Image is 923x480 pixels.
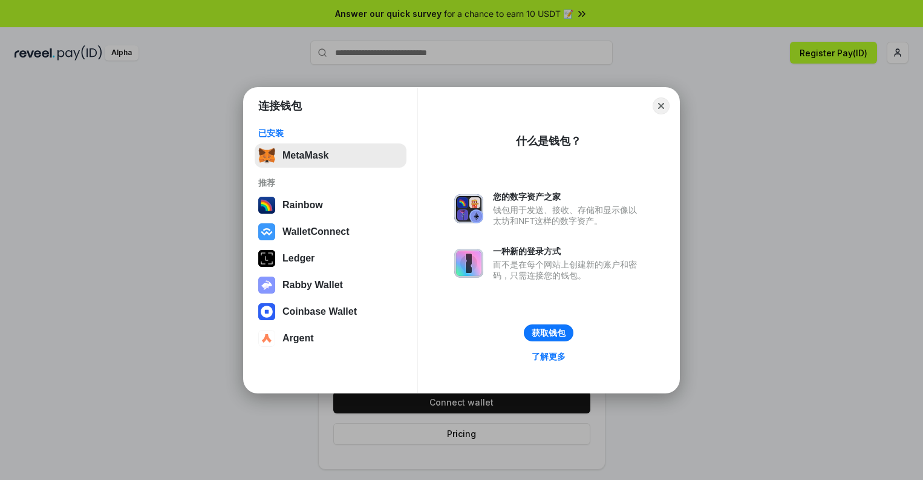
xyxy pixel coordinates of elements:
img: svg+xml,%3Csvg%20xmlns%3D%22http%3A%2F%2Fwww.w3.org%2F2000%2Fsvg%22%20width%3D%2228%22%20height%3... [258,250,275,267]
div: Rainbow [282,200,323,211]
img: svg+xml,%3Csvg%20width%3D%22120%22%20height%3D%22120%22%20viewBox%3D%220%200%20120%20120%22%20fil... [258,197,275,214]
div: 您的数字资产之家 [493,191,643,202]
img: svg+xml,%3Csvg%20xmlns%3D%22http%3A%2F%2Fwww.w3.org%2F2000%2Fsvg%22%20fill%3D%22none%22%20viewBox... [454,194,483,223]
img: svg+xml,%3Csvg%20width%3D%2228%22%20height%3D%2228%22%20viewBox%3D%220%200%2028%2028%22%20fill%3D... [258,223,275,240]
img: svg+xml,%3Csvg%20xmlns%3D%22http%3A%2F%2Fwww.w3.org%2F2000%2Fsvg%22%20fill%3D%22none%22%20viewBox... [454,249,483,278]
div: 什么是钱包？ [516,134,581,148]
div: 获取钱包 [532,327,566,338]
img: svg+xml,%3Csvg%20width%3D%2228%22%20height%3D%2228%22%20viewBox%3D%220%200%2028%2028%22%20fill%3D... [258,303,275,320]
h1: 连接钱包 [258,99,302,113]
div: Argent [282,333,314,344]
button: Rainbow [255,193,406,217]
div: Coinbase Wallet [282,306,357,317]
img: svg+xml,%3Csvg%20xmlns%3D%22http%3A%2F%2Fwww.w3.org%2F2000%2Fsvg%22%20fill%3D%22none%22%20viewBox... [258,277,275,294]
button: Ledger [255,246,406,271]
div: 已安装 [258,128,403,139]
button: 获取钱包 [524,324,573,341]
button: MetaMask [255,143,406,168]
div: 而不是在每个网站上创建新的账户和密码，只需连接您的钱包。 [493,259,643,281]
div: 一种新的登录方式 [493,246,643,257]
button: Close [653,97,670,114]
div: Rabby Wallet [282,280,343,291]
div: WalletConnect [282,226,350,237]
button: Argent [255,326,406,350]
img: svg+xml,%3Csvg%20fill%3D%22none%22%20height%3D%2233%22%20viewBox%3D%220%200%2035%2033%22%20width%... [258,147,275,164]
div: 钱包用于发送、接收、存储和显示像以太坊和NFT这样的数字资产。 [493,205,643,226]
div: 了解更多 [532,351,566,362]
button: WalletConnect [255,220,406,244]
button: Rabby Wallet [255,273,406,297]
div: 推荐 [258,177,403,188]
button: Coinbase Wallet [255,300,406,324]
div: Ledger [282,253,315,264]
div: MetaMask [282,150,328,161]
a: 了解更多 [524,349,573,364]
img: svg+xml,%3Csvg%20width%3D%2228%22%20height%3D%2228%22%20viewBox%3D%220%200%2028%2028%22%20fill%3D... [258,330,275,347]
